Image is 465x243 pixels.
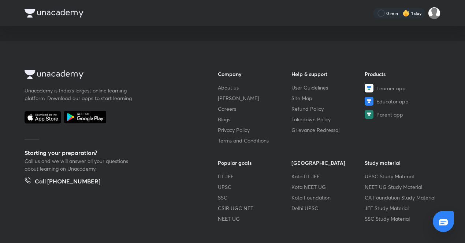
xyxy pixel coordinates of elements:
img: Gaurav Chauhan [428,7,440,19]
a: Kota IIT JEE [291,172,365,180]
a: About us [218,84,291,91]
a: Terms and Conditions [218,137,291,144]
h6: Help & support [291,70,365,78]
a: Grievance Redressal [291,126,365,134]
a: Parent app [365,110,438,119]
a: Takedown Policy [291,115,365,123]
a: Call [PHONE_NUMBER] [25,177,100,187]
a: [PERSON_NAME] [218,94,291,102]
a: Blogs [218,115,291,123]
a: UPSC [218,183,291,191]
p: Call us and we will answer all your questions about learning on Unacademy [25,157,134,172]
a: NEET UG Study Material [365,183,438,191]
img: Company Logo [25,9,83,18]
a: JEE Study Material [365,204,438,212]
a: Kota NEET UG [291,183,365,191]
a: IIT JEE [218,172,291,180]
a: Site Map [291,94,365,102]
span: Parent app [376,111,403,118]
h6: Popular goals [218,159,291,167]
a: Privacy Policy [218,126,291,134]
a: User Guidelines [291,84,365,91]
img: Learner app [365,84,373,92]
img: Educator app [365,97,373,106]
h6: Study material [365,159,438,167]
h6: [GEOGRAPHIC_DATA] [291,159,365,167]
a: Kota Foundation [291,194,365,201]
a: Careers [218,105,291,113]
h6: Products [365,70,438,78]
a: SSC Study Material [365,215,438,223]
a: Company Logo [25,70,194,81]
a: Learner app [365,84,438,92]
a: CSIR UGC NET [218,204,291,212]
a: NEET UG [218,215,291,223]
h5: Call [PHONE_NUMBER] [35,177,100,187]
p: Unacademy is India’s largest online learning platform. Download our apps to start learning [25,87,134,102]
span: Educator app [376,98,409,105]
a: Delhi UPSC [291,204,365,212]
a: Refund Policy [291,105,365,113]
span: Careers [218,105,236,113]
a: CA Foundation Study Material [365,194,438,201]
a: SSC [218,194,291,201]
img: streak [402,10,410,17]
a: UPSC Study Material [365,172,438,180]
img: Company Logo [25,70,83,79]
h5: Starting your preparation? [25,148,194,157]
a: Educator app [365,97,438,106]
span: Learner app [376,84,406,92]
img: Parent app [365,110,373,119]
h6: Company [218,70,291,78]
